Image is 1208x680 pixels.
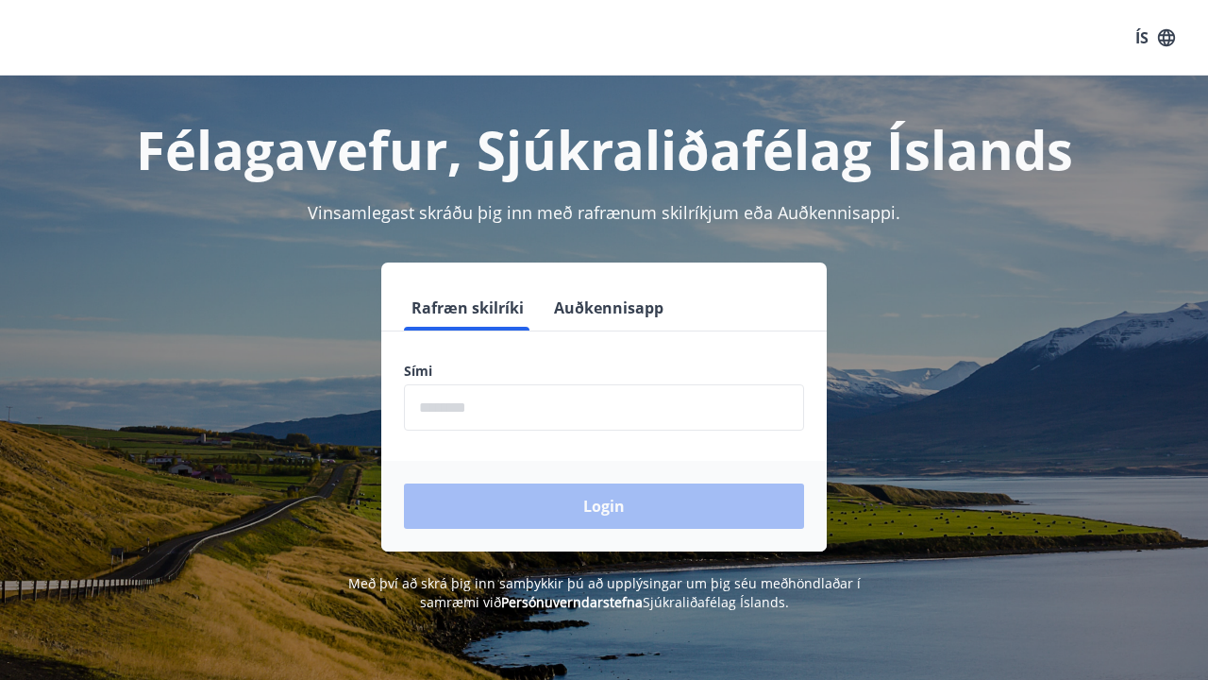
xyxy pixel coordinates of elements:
a: Persónuverndarstefna [501,593,643,611]
label: Sími [404,362,804,381]
button: Rafræn skilríki [404,285,531,331]
span: Vinsamlegast skráðu þig inn með rafrænum skilríkjum eða Auðkennisappi. [308,201,900,224]
button: ÍS [1125,21,1185,55]
h1: Félagavefur, Sjúkraliðafélag Íslands [23,113,1185,185]
button: Auðkennisapp [546,285,671,331]
span: Með því að skrá þig inn samþykkir þú að upplýsingar um þig séu meðhöndlaðar í samræmi við Sjúkral... [348,574,861,611]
